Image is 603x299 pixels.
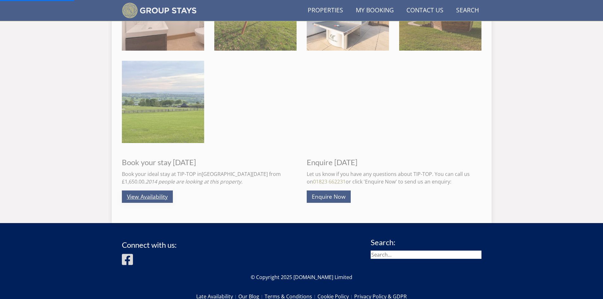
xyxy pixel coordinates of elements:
[122,3,197,18] img: Group Stays
[307,158,481,166] h3: Enquire [DATE]
[307,170,481,185] p: Let us know if you have any questions about TIP-TOP. You can call us on or click 'Enquire Now' to...
[122,158,297,166] h3: Book your stay [DATE]
[404,3,446,18] a: Contact Us
[122,273,481,281] p: © Copyright 2025 [DOMAIN_NAME] Limited
[146,178,242,185] i: 2014 people are looking at this property.
[122,253,133,266] img: Facebook
[122,241,177,249] h3: Connect with us:
[122,61,204,143] img: Tip-Top, Devon - The views roll on for miles and miles; it's breath taking
[305,3,346,18] a: Properties
[353,3,396,18] a: My Booking
[371,238,481,246] h3: Search:
[122,170,297,185] p: Book your ideal stay at TIP-TOP in [DATE] from £1,650.00.
[371,251,481,259] input: Search...
[454,3,481,18] a: Search
[122,190,173,203] a: View Availability
[202,171,252,178] a: [GEOGRAPHIC_DATA]
[313,178,346,185] a: 01823 662231
[307,190,351,203] a: Enquire Now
